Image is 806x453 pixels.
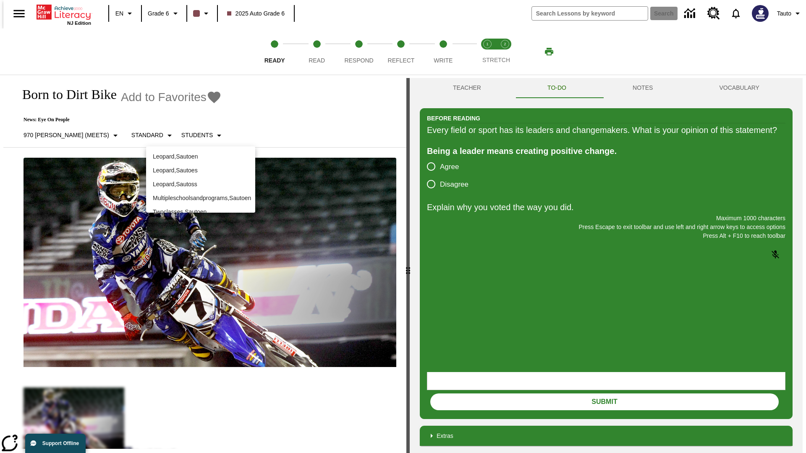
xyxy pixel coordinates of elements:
p: Twoclasses , Sautoen [153,208,249,216]
p: Leopard , Sautoes [153,166,249,175]
body: Explain why you voted the way you did. Maximum 1000 characters Press Alt + F10 to reach toolbar P... [3,7,123,14]
p: Leopard , Sautoss [153,180,249,189]
p: Leopard , Sautoen [153,152,249,161]
p: Multipleschoolsandprograms , Sautoen [153,194,249,203]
